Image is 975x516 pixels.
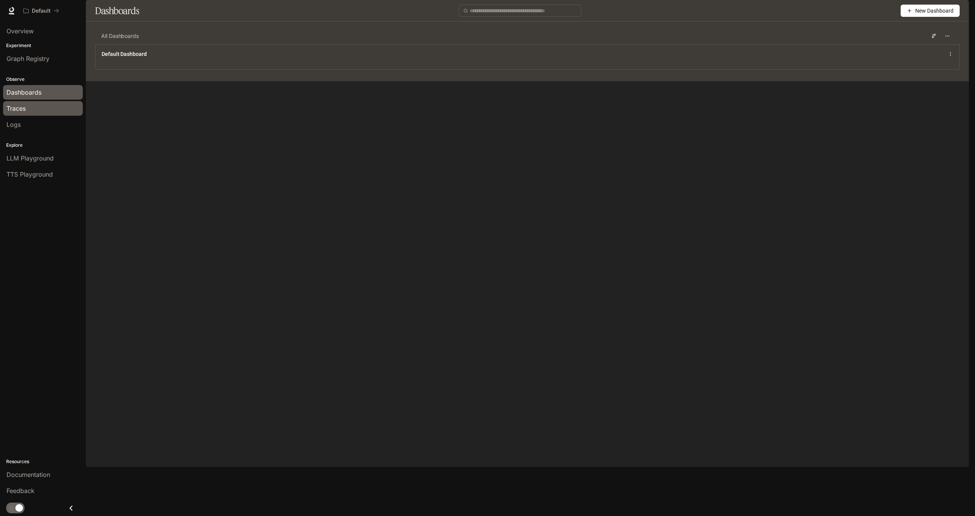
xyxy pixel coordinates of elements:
[102,50,147,58] a: Default Dashboard
[101,32,139,40] span: All Dashboards
[32,8,51,14] p: Default
[95,3,139,18] h1: Dashboards
[915,7,954,15] span: New Dashboard
[901,5,960,17] button: New Dashboard
[20,3,62,18] button: All workspaces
